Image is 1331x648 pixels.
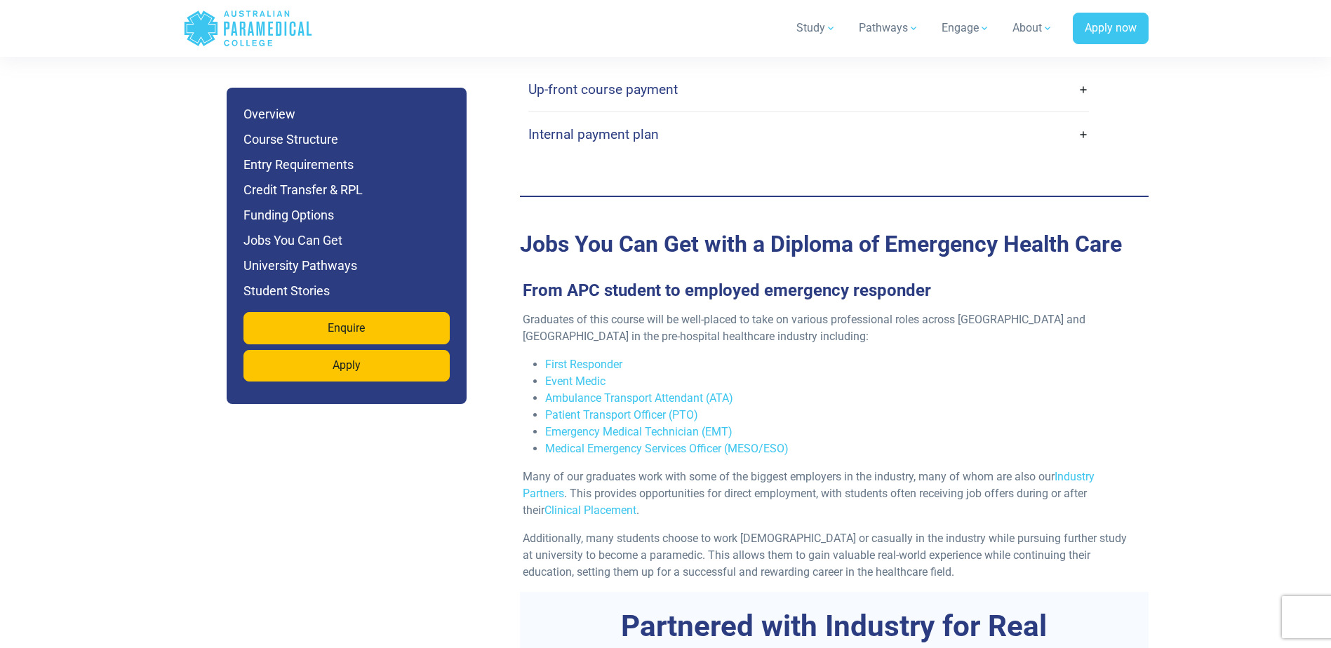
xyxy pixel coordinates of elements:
a: Up-front course payment [528,73,1089,106]
h2: Jobs You Can Get [520,231,1149,257]
h3: From APC student to employed emergency responder [514,281,1143,301]
p: Graduates of this course will be well-placed to take on various professional roles across [GEOGRA... [523,311,1135,345]
a: Internal payment plan [528,118,1089,151]
p: Many of our graduates work with some of the biggest employers in the industry, many of whom are a... [523,468,1135,519]
a: Emergency Medical Technician (EMT) [545,425,733,438]
a: Patient Transport Officer (PTO) [545,408,698,421]
p: Additionally, many students choose to work [DEMOGRAPHIC_DATA] or casually in the industry while p... [523,530,1135,581]
a: Australian Paramedical College [183,6,313,51]
a: Event Medic [545,374,606,388]
h4: Internal payment plan [528,126,659,142]
a: About [1004,8,1062,48]
a: First Responder [545,358,622,371]
a: Study [788,8,845,48]
h4: Up-front course payment [528,81,678,97]
a: Apply now [1073,13,1149,45]
a: Ambulance Transport Attendant (ATA) [545,391,733,405]
a: Engage [933,8,998,48]
a: Pathways [850,8,928,48]
a: Medical Emergency Services Officer (MESO/ESO) [545,442,789,455]
a: Clinical Placement [544,504,636,517]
